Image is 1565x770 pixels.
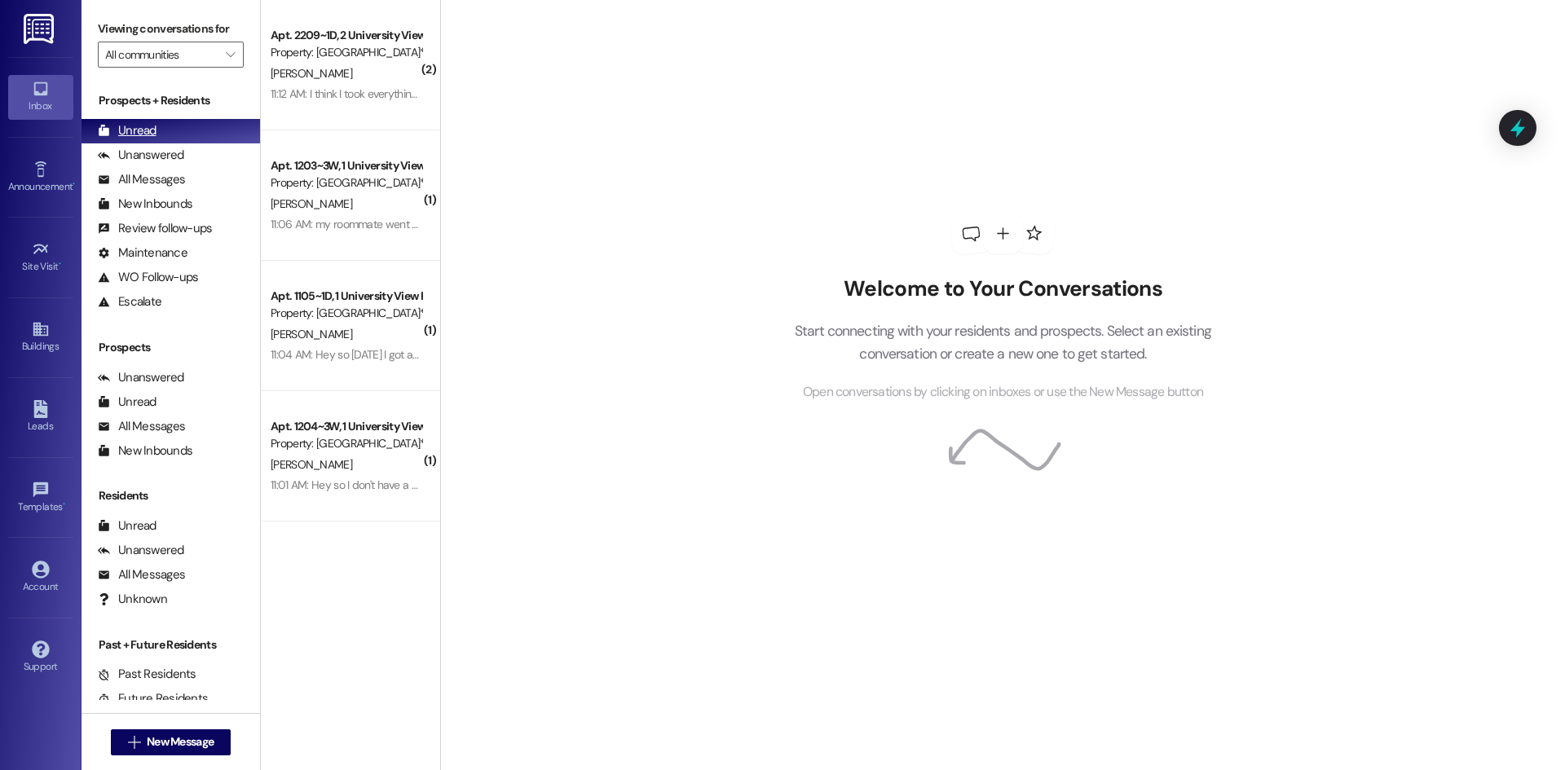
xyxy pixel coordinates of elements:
span: [PERSON_NAME] [271,66,352,81]
span: Open conversations by clicking on inboxes or use the New Message button [803,382,1203,403]
i:  [128,736,140,749]
a: Account [8,556,73,600]
img: ResiDesk Logo [24,14,57,44]
span: • [63,499,65,510]
span: • [73,178,75,190]
div: Past + Future Residents [82,636,260,653]
div: Future Residents [98,690,208,707]
div: Apt. 1203~3W, 1 University View Rexburg [271,157,421,174]
div: Unread [98,517,156,535]
div: Apt. 1204~3W, 1 University View Rexburg [271,418,421,435]
div: Property: [GEOGRAPHIC_DATA]* [271,44,421,61]
div: All Messages [98,566,185,583]
div: Unanswered [98,147,184,164]
div: Unanswered [98,542,184,559]
div: Unread [98,394,156,411]
button: New Message [111,729,231,755]
div: Property: [GEOGRAPHIC_DATA]* [271,174,421,191]
div: Unknown [98,591,167,608]
div: Prospects + Residents [82,92,260,109]
div: WO Follow-ups [98,269,198,286]
div: Apt. 1105~1D, 1 University View Rexburg [271,288,421,305]
div: Property: [GEOGRAPHIC_DATA]* [271,435,421,452]
p: Start connecting with your residents and prospects. Select an existing conversation or create a n... [769,319,1236,366]
div: New Inbounds [98,442,192,460]
i:  [226,48,235,61]
div: Property: [GEOGRAPHIC_DATA]* [271,305,421,322]
span: [PERSON_NAME] [271,327,352,341]
div: Unread [98,122,156,139]
a: Support [8,636,73,680]
div: All Messages [98,418,185,435]
div: Unanswered [98,369,184,386]
span: [PERSON_NAME] [271,457,352,472]
div: All Messages [98,171,185,188]
a: Leads [8,395,73,439]
a: Buildings [8,315,73,359]
div: Residents [82,487,260,504]
div: 11:01 AM: Hey so I don't have a balance on my resident portal for housing.... has it been paid by... [271,477,898,492]
span: New Message [147,733,214,750]
div: Maintenance [98,244,187,262]
div: 11:04 AM: Hey so [DATE] I got an email that I had a package from Amazon at the lockers, but I got... [271,347,1307,362]
input: All communities [105,42,218,68]
div: New Inbounds [98,196,192,213]
label: Viewing conversations for [98,16,244,42]
div: Prospects [82,339,260,356]
a: Templates • [8,476,73,520]
div: 11:06 AM: my roommate went to pick it up [DATE] and you told her you don't have it??? [271,217,674,231]
div: Review follow-ups [98,220,212,237]
h2: Welcome to Your Conversations [769,276,1236,302]
div: 11:12 AM: I think I took everything out of the 3rd floor middle room storage [271,86,609,101]
div: Apt. 2209~1D, 2 University View Rexburg [271,27,421,44]
span: • [59,258,61,270]
a: Inbox [8,75,73,119]
div: Escalate [98,293,161,310]
div: Past Residents [98,666,196,683]
a: Site Visit • [8,235,73,279]
span: [PERSON_NAME] [271,196,352,211]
